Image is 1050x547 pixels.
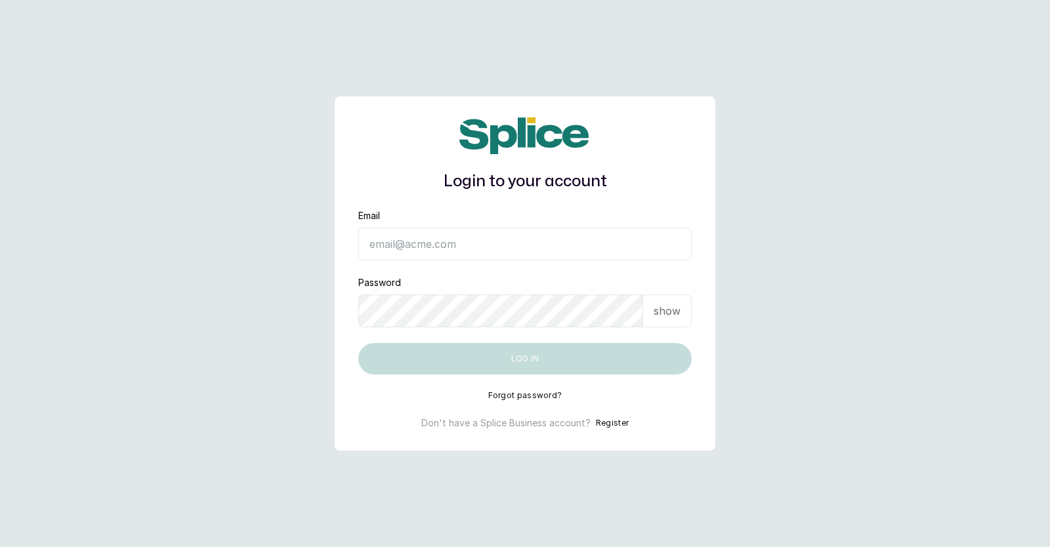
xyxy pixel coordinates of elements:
button: Register [596,416,629,430]
p: Don't have a Splice Business account? [421,416,591,430]
p: show [654,303,681,319]
button: Log in [358,343,692,375]
h1: Login to your account [358,170,692,193]
input: email@acme.com [358,228,692,260]
button: Forgot password? [488,390,562,401]
label: Email [358,209,380,222]
label: Password [358,276,401,289]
